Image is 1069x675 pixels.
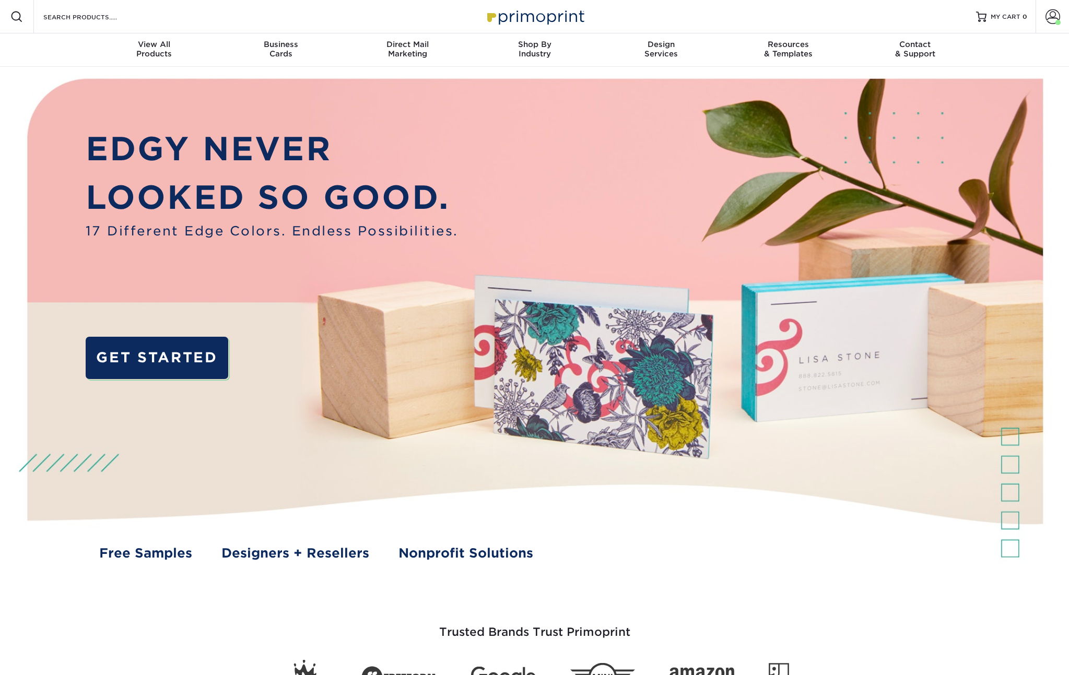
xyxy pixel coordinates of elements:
div: & Templates [725,40,852,58]
div: & Support [852,40,979,58]
a: Shop ByIndustry [471,33,598,67]
input: SEARCH PRODUCTS..... [42,10,144,23]
p: EDGY NEVER [86,125,459,173]
div: Services [598,40,725,58]
span: Shop By [471,40,598,49]
div: Industry [471,40,598,58]
a: Contact& Support [852,33,979,67]
a: Free Samples [99,543,192,563]
p: LOOKED SO GOOD. [86,173,459,221]
span: Business [217,40,344,49]
span: View All [91,40,218,49]
span: Contact [852,40,979,49]
div: Cards [217,40,344,58]
span: Design [598,40,725,49]
div: Products [91,40,218,58]
span: 0 [1023,13,1027,20]
span: Resources [725,40,852,49]
a: GET STARTED [86,337,228,379]
span: Direct Mail [344,40,471,49]
h3: Trusted Brands Trust Primoprint [229,600,840,652]
div: Marketing [344,40,471,58]
a: Resources& Templates [725,33,852,67]
a: Direct MailMarketing [344,33,471,67]
img: Primoprint [483,5,587,28]
a: Designers + Resellers [221,543,369,563]
a: DesignServices [598,33,725,67]
span: MY CART [991,13,1020,21]
span: 17 Different Edge Colors. Endless Possibilities. [86,221,459,241]
a: BusinessCards [217,33,344,67]
a: Nonprofit Solutions [398,543,533,563]
a: View AllProducts [91,33,218,67]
